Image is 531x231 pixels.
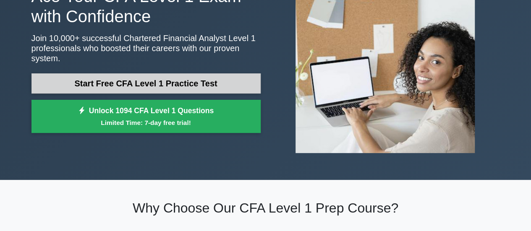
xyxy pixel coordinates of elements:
a: Unlock 1094 CFA Level 1 QuestionsLimited Time: 7-day free trial! [31,100,261,133]
h2: Why Choose Our CFA Level 1 Prep Course? [31,200,500,216]
small: Limited Time: 7-day free trial! [42,118,250,127]
p: Join 10,000+ successful Chartered Financial Analyst Level 1 professionals who boosted their caree... [31,33,261,63]
a: Start Free CFA Level 1 Practice Test [31,73,261,93]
